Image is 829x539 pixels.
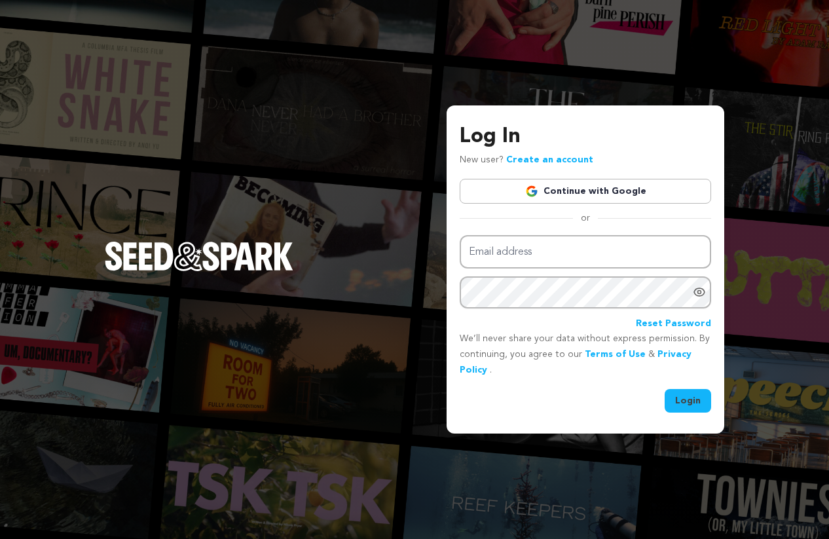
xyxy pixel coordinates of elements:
[506,155,593,164] a: Create an account
[460,121,711,153] h3: Log In
[693,286,706,299] a: Show password as plain text. Warning: this will display your password on the screen.
[665,389,711,413] button: Login
[105,242,293,297] a: Seed&Spark Homepage
[525,185,538,198] img: Google logo
[460,350,691,375] a: Privacy Policy
[460,179,711,204] a: Continue with Google
[460,235,711,269] input: Email address
[460,331,711,378] p: We’ll never share your data without express permission. By continuing, you agree to our & .
[105,242,293,270] img: Seed&Spark Logo
[573,212,598,225] span: or
[460,153,593,168] p: New user?
[585,350,646,359] a: Terms of Use
[636,316,711,332] a: Reset Password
